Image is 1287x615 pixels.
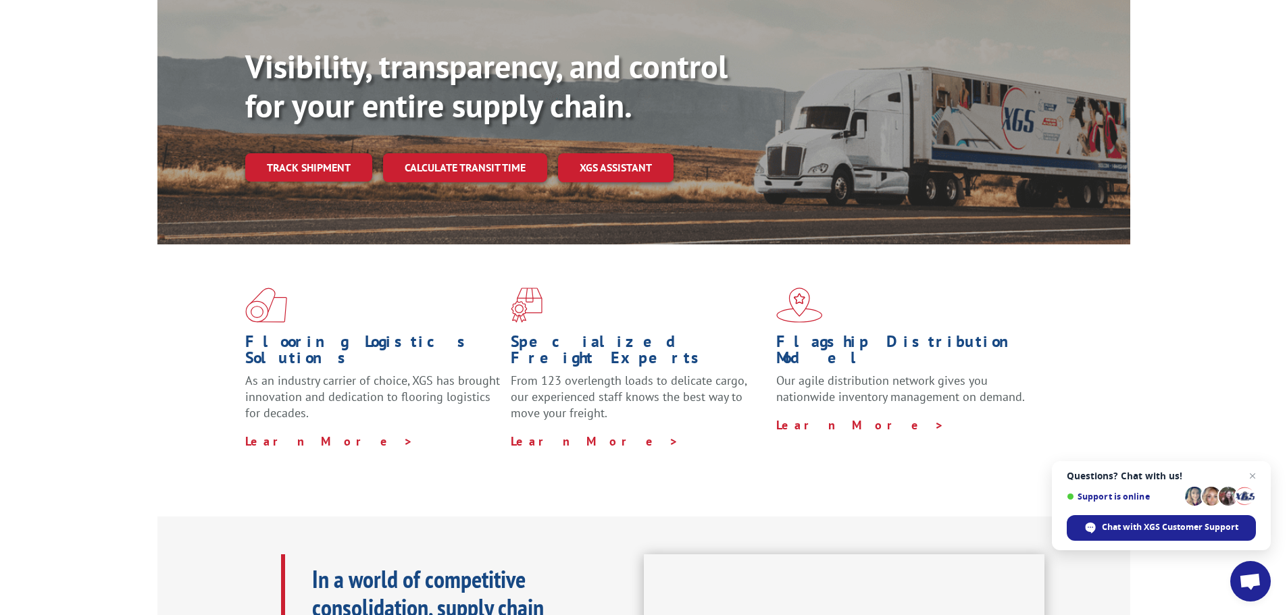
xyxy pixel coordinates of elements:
[245,153,372,182] a: Track shipment
[511,373,766,433] p: From 123 overlength loads to delicate cargo, our experienced staff knows the best way to move you...
[1067,491,1180,502] span: Support is online
[511,288,542,323] img: xgs-icon-focused-on-flooring-red
[1067,515,1256,541] span: Chat with XGS Customer Support
[1102,521,1238,533] span: Chat with XGS Customer Support
[245,288,287,323] img: xgs-icon-total-supply-chain-intelligence-red
[245,45,728,126] b: Visibility, transparency, and control for your entire supply chain.
[511,433,679,449] a: Learn More >
[383,153,547,182] a: Calculate transit time
[245,433,413,449] a: Learn More >
[245,333,501,373] h1: Flooring Logistics Solutions
[511,333,766,373] h1: Specialized Freight Experts
[1230,561,1271,601] a: Open chat
[776,288,823,323] img: xgs-icon-flagship-distribution-model-red
[776,373,1025,404] span: Our agile distribution network gives you nationwide inventory management on demand.
[245,373,500,421] span: As an industry carrier of choice, XGS has brought innovation and dedication to flooring logistics...
[776,417,944,433] a: Learn More >
[1067,471,1256,481] span: Questions? Chat with us!
[558,153,674,182] a: XGS ASSISTANT
[776,333,1032,373] h1: Flagship Distribution Model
